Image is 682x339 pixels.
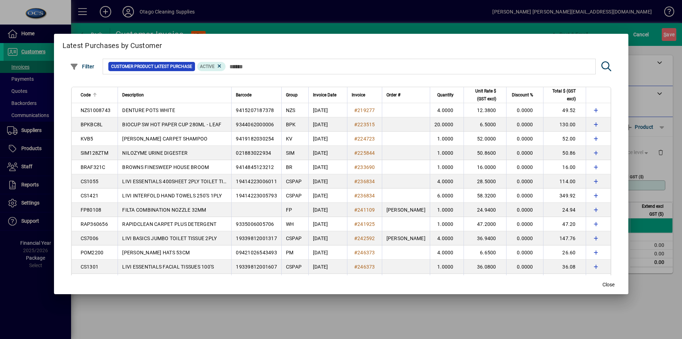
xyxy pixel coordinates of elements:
td: 0.0000 [506,146,543,160]
td: [DATE] [308,189,347,203]
td: [DATE] [308,160,347,174]
span: Code [81,91,91,99]
td: 0.0000 [506,260,543,274]
span: # [354,179,357,184]
td: 0.0000 [506,132,543,146]
span: 224723 [357,136,375,142]
span: 9419182030254 [236,136,274,142]
span: 19339812001317 [236,235,277,241]
span: 242592 [357,235,375,241]
span: Close [602,281,615,288]
td: 1.0000 [430,203,464,217]
div: Code [81,91,114,99]
td: 47.20 [543,217,586,231]
td: 24.94 [543,203,586,217]
span: 236834 [357,193,375,198]
span: Invoice [352,91,365,99]
span: BR [286,164,293,170]
td: 0.0000 [506,160,543,174]
a: #219277 [352,106,378,114]
td: 12.3800 [464,103,506,117]
span: RAPIDCLEAN CARPET PLUS DETERGENT [122,221,216,227]
div: Group [286,91,304,99]
td: 4.0000 [430,174,464,189]
span: 223515 [357,122,375,127]
td: [DATE] [308,231,347,245]
span: WH [286,221,294,227]
a: #241925 [352,220,378,228]
span: BIOCUP SW HOT PAPER CUP 280ML - LEAF [122,122,221,127]
span: [PERSON_NAME] HATS 53CM [122,250,190,255]
div: Description [122,91,227,99]
span: Description [122,91,144,99]
span: RAP360656 [81,221,108,227]
td: [DATE] [308,174,347,189]
td: 29.7000 [464,274,506,288]
span: BPKBC8L [81,122,103,127]
div: Invoice Date [313,91,343,99]
td: 36.0800 [464,260,506,274]
td: 0.0000 [506,189,543,203]
div: Total $ (GST excl) [548,87,582,103]
span: NILOZYME URINE DIGESTER [122,150,188,156]
span: Unit Rate $ (GST excl) [468,87,496,103]
a: #223515 [352,121,378,128]
span: 021883022934 [236,150,271,156]
span: 9344062000006 [236,122,274,127]
span: # [354,150,357,156]
span: # [354,250,357,255]
a: #242592 [352,234,378,242]
span: 19339812001607 [236,264,277,270]
a: #246373 [352,249,378,256]
span: CS1421 [81,193,99,198]
div: Order # [386,91,426,99]
td: [DATE] [308,274,347,288]
td: 28.5000 [464,174,506,189]
td: 52.00 [543,132,586,146]
span: 233690 [357,164,375,170]
span: NZS1008743 [81,107,111,113]
span: CSPAP [286,264,302,270]
td: 36.9400 [464,231,506,245]
span: FP80108 [81,207,102,213]
td: 1.0000 [430,132,464,146]
td: 16.0000 [464,160,506,174]
span: FILTA COMBINATION NOZZLE 32MM [122,207,206,213]
td: 4.0000 [430,231,464,245]
td: 4.0000 [430,274,464,288]
a: #246373 [352,263,378,271]
span: FP [286,207,292,213]
td: [PERSON_NAME] [382,203,430,217]
td: [PERSON_NAME] [382,231,430,245]
span: Filter [70,64,94,69]
span: PM [286,250,294,255]
a: #236834 [352,178,378,185]
span: DENTURE POTS WHITE [122,107,175,113]
td: 0.0000 [506,174,543,189]
span: POM2200 [81,250,104,255]
span: # [354,207,357,213]
td: 0.0000 [506,231,543,245]
span: NZS [286,107,296,113]
td: 1.0000 [430,217,464,231]
td: 20.0000 [430,117,464,132]
button: Filter [68,60,96,73]
span: # [354,164,357,170]
span: BRAF321C [81,164,105,170]
td: 0.0000 [506,274,543,288]
td: [DATE] [308,203,347,217]
div: Discount % [511,91,540,99]
span: Quantity [437,91,454,99]
span: CS1055 [81,179,99,184]
span: Discount % [512,91,533,99]
td: [DATE] [308,217,347,231]
td: 349.92 [543,189,586,203]
span: CS7006 [81,235,99,241]
td: 118.80 [543,274,586,288]
button: Close [597,279,620,291]
td: 47.2000 [464,217,506,231]
td: 0.0000 [506,217,543,231]
span: LIVI INTERFOLD HAND TOWELS 250'S 1PLY [122,193,222,198]
span: BPK [286,122,296,127]
span: LIVI ESSENTIALS 400SHEET 2PLY TOILET TISSUE [122,179,235,184]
